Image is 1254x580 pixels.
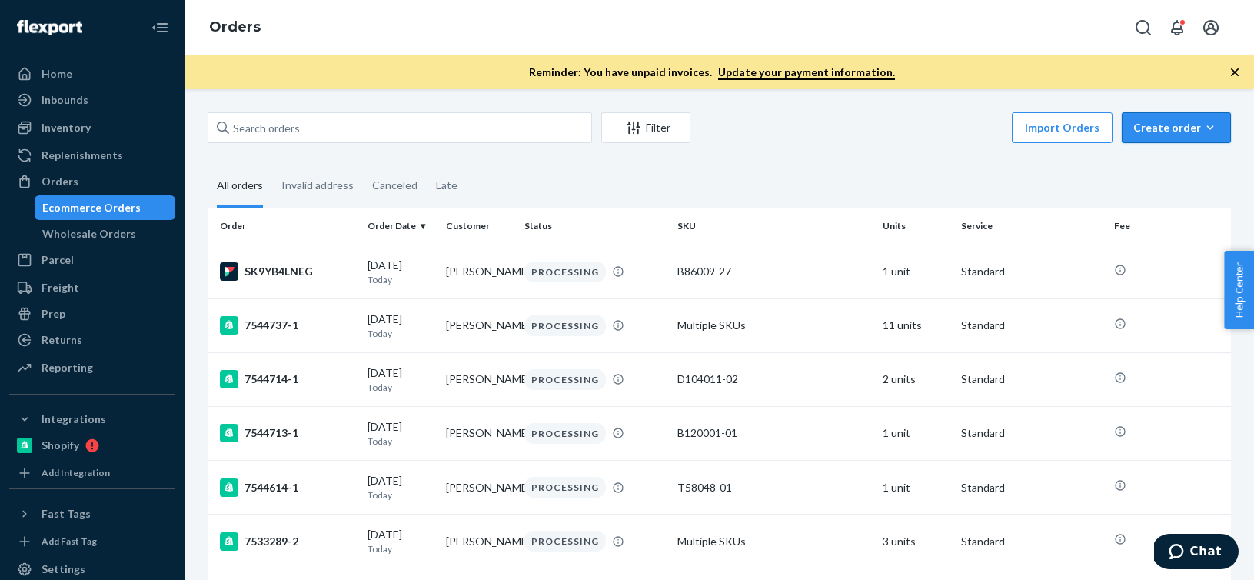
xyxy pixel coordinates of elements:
p: Today [368,273,434,286]
div: Create order [1133,120,1219,135]
div: 7533289-2 [220,532,355,551]
a: Reporting [9,355,175,380]
p: Today [368,327,434,340]
a: Orders [209,18,261,35]
div: 7544614-1 [220,478,355,497]
a: Shopify [9,433,175,458]
td: [PERSON_NAME] [440,298,518,352]
div: 7544737-1 [220,316,355,335]
td: Multiple SKUs [671,515,876,568]
button: Open account menu [1196,12,1226,43]
div: PROCESSING [524,262,606,282]
a: Orders [9,169,175,194]
a: Parcel [9,248,175,272]
a: Ecommerce Orders [35,195,176,220]
div: All orders [217,165,263,208]
th: SKU [671,208,876,245]
p: Standard [961,480,1103,495]
div: Parcel [42,252,74,268]
div: [DATE] [368,473,434,502]
div: Prep [42,306,65,322]
div: D104011-02 [677,372,870,387]
td: [PERSON_NAME] [440,245,518,298]
div: PROCESSING [524,369,606,390]
td: 1 unit [876,406,955,460]
button: Fast Tags [9,502,175,526]
div: Fast Tags [42,506,91,522]
p: Standard [961,534,1103,549]
td: [PERSON_NAME] [440,461,518,515]
th: Order Date [361,208,440,245]
iframe: Opens a widget where you can chat to one of our agents [1154,534,1239,572]
th: Fee [1108,208,1231,245]
div: [DATE] [368,527,434,555]
a: Returns [9,328,175,352]
p: Standard [961,264,1103,279]
div: PROCESSING [524,423,606,444]
div: Late [436,165,457,205]
div: Wholesale Orders [42,226,136,242]
div: PROCESSING [524,477,606,498]
button: Filter [601,112,690,143]
div: Invalid address [281,165,354,205]
div: Settings [42,562,85,577]
input: Search orders [208,112,592,143]
a: Wholesale Orders [35,222,176,246]
a: Replenishments [9,143,175,168]
td: [PERSON_NAME] [440,352,518,406]
div: B86009-27 [677,264,870,279]
div: 7544713-1 [220,424,355,442]
div: Filter [602,120,690,135]
button: Create order [1122,112,1231,143]
th: Status [518,208,672,245]
div: Customer [446,219,512,232]
td: 1 unit [876,461,955,515]
button: Import Orders [1012,112,1113,143]
div: Shopify [42,438,79,453]
div: Inbounds [42,92,88,108]
a: Add Fast Tag [9,532,175,551]
div: Ecommerce Orders [42,200,141,215]
th: Service [955,208,1109,245]
button: Open Search Box [1128,12,1159,43]
div: Add Fast Tag [42,535,97,548]
button: Close Navigation [145,12,175,43]
p: Today [368,542,434,555]
div: Returns [42,332,82,348]
div: T58048-01 [677,480,870,495]
img: Flexport logo [17,20,82,35]
td: 3 units [876,515,955,568]
p: Standard [961,372,1103,387]
p: Standard [961,425,1103,441]
div: Inventory [42,120,91,135]
p: Today [368,381,434,394]
div: SK9YB4LNEG [220,262,355,281]
div: Freight [42,280,79,295]
ol: breadcrumbs [197,5,273,50]
a: Home [9,62,175,86]
div: [DATE] [368,365,434,394]
a: Inventory [9,115,175,140]
div: [DATE] [368,419,434,448]
div: Home [42,66,72,82]
th: Units [876,208,955,245]
div: [DATE] [368,312,434,340]
div: PROCESSING [524,315,606,336]
div: 7544714-1 [220,370,355,388]
p: Reminder: You have unpaid invoices. [529,65,895,80]
td: 1 unit [876,245,955,298]
td: [PERSON_NAME] [440,515,518,568]
div: Reporting [42,360,93,375]
div: B120001-01 [677,425,870,441]
div: Canceled [372,165,417,205]
div: [DATE] [368,258,434,286]
td: 11 units [876,298,955,352]
td: 2 units [876,352,955,406]
p: Standard [961,318,1103,333]
a: Prep [9,302,175,326]
button: Help Center [1224,251,1254,329]
td: Multiple SKUs [671,298,876,352]
div: Replenishments [42,148,123,163]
